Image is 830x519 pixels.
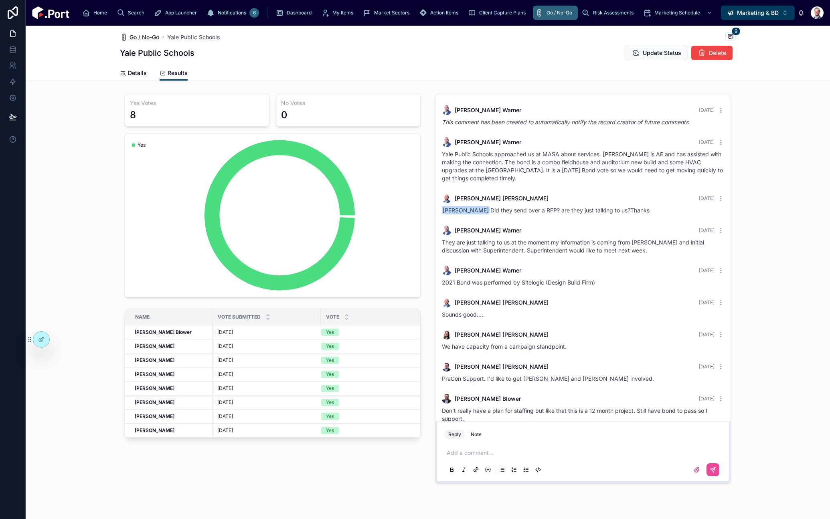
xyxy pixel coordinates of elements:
[547,10,572,16] span: Go / No-Go
[737,9,779,17] span: Marketing & BD
[165,10,197,16] span: App Launcher
[217,427,233,434] p: [DATE]
[699,227,715,233] span: [DATE]
[32,6,69,19] img: App logo
[455,331,549,339] span: [PERSON_NAME] [PERSON_NAME]
[442,119,688,125] em: This comment has been created to automatically notify the record creator of future comments
[699,396,715,402] span: [DATE]
[455,194,549,202] span: [PERSON_NAME] [PERSON_NAME]
[130,33,159,41] span: Go / No-Go
[114,6,150,20] a: Search
[691,46,733,60] button: Delete
[93,10,107,16] span: Home
[445,430,464,439] button: Reply
[455,267,521,275] span: [PERSON_NAME] Warner
[533,6,578,20] a: Go / No-Go
[455,363,549,371] span: [PERSON_NAME] [PERSON_NAME]
[455,395,521,403] span: [PERSON_NAME] Blower
[138,142,146,148] span: Yes
[721,6,795,20] button: Select Button
[217,385,233,392] p: [DATE]
[204,6,261,20] a: Notifications6
[430,10,458,16] span: Action Items
[135,413,174,419] strong: [PERSON_NAME]
[326,357,334,364] div: Yes
[281,109,287,121] div: 0
[326,343,334,350] div: Yes
[130,138,415,292] div: chart
[135,343,174,349] strong: [PERSON_NAME]
[709,49,726,57] span: Delete
[442,279,595,286] span: 2021 Bond was performed by Sitelogic (Design Build Firm)
[579,6,639,20] a: Risk Assessments
[732,27,740,35] span: 9
[130,99,264,107] h3: Yes Votes
[442,207,650,214] span: Did they send over a RFP? are they just talking to us?Thanks
[479,10,526,16] span: Client Capture Plans
[135,314,150,320] span: Name
[442,343,567,350] span: We have capacity from a campaign standpoint.
[699,139,715,145] span: [DATE]
[455,138,521,146] span: [PERSON_NAME] Warner
[120,47,194,59] h1: Yale Public Schools
[168,69,188,77] span: Results
[120,66,147,82] a: Details
[217,371,233,378] p: [DATE]
[326,413,334,420] div: Yes
[699,267,715,273] span: [DATE]
[326,399,334,406] div: Yes
[326,385,334,392] div: Yes
[725,32,736,42] button: 9
[217,343,233,349] p: [DATE]
[167,33,220,41] span: Yale Public Schools
[641,6,716,20] a: Marketing Schedule
[442,311,485,318] span: Sounds good.….
[699,331,715,337] span: [DATE]
[455,226,521,234] span: [PERSON_NAME] Warner
[455,299,549,307] span: [PERSON_NAME] [PERSON_NAME]
[120,33,159,41] a: Go / No-Go
[442,375,654,382] span: PreCon Support. I'd like to get [PERSON_NAME] and [PERSON_NAME] involved.
[128,69,147,77] span: Details
[699,299,715,305] span: [DATE]
[135,399,174,405] strong: [PERSON_NAME]
[152,6,202,20] a: App Launcher
[417,6,464,20] a: Action Items
[332,10,353,16] span: My Items
[360,6,415,20] a: Market Sectors
[593,10,634,16] span: Risk Assessments
[442,151,723,182] span: Yale Public Schools approached us at MASA about services. [PERSON_NAME] is AE and has assisted wi...
[625,46,688,60] button: Update Status
[76,4,721,22] div: scrollable content
[273,6,317,20] a: Dashboard
[287,10,312,16] span: Dashboard
[218,10,246,16] span: Notifications
[130,109,136,121] div: 8
[326,329,334,336] div: Yes
[249,8,259,18] div: 6
[128,10,144,16] span: Search
[217,413,233,420] p: [DATE]
[466,6,531,20] a: Client Capture Plans
[442,206,490,214] span: [PERSON_NAME]
[135,357,174,363] strong: [PERSON_NAME]
[217,329,233,335] p: [DATE]
[699,107,715,113] span: [DATE]
[218,314,261,320] span: Vote Submitted
[135,329,192,335] strong: [PERSON_NAME] Blower
[135,427,174,433] strong: [PERSON_NAME]
[281,99,415,107] h3: No Votes
[699,364,715,370] span: [DATE]
[471,431,482,438] div: Note
[699,195,715,201] span: [DATE]
[160,66,188,81] a: Results
[217,399,233,406] p: [DATE]
[455,106,521,114] span: [PERSON_NAME] Warner
[643,49,681,57] span: Update Status
[326,371,334,378] div: Yes
[468,430,485,439] button: Note
[442,407,707,422] span: Don't really have a plan for staffing but like that this is a 12 month project. Still have bond t...
[326,427,334,434] div: Yes
[374,10,409,16] span: Market Sectors
[326,314,339,320] span: Vote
